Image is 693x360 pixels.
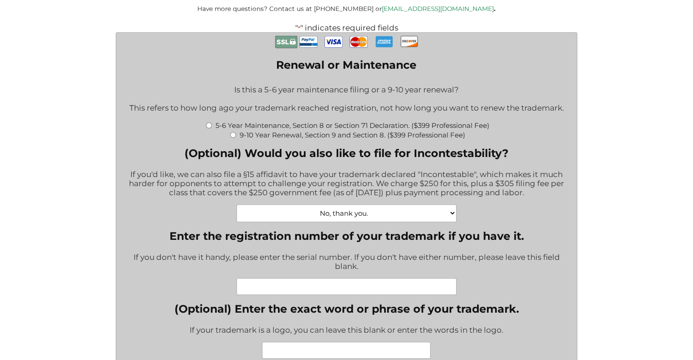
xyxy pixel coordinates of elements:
a: [EMAIL_ADDRESS][DOMAIN_NAME] [382,5,494,12]
label: 5-6 Year Maintenance, Section 8 or Section 71 Declaration. ($399 Professional Fee) [215,121,489,130]
label: (Optional) Would you also like to file for Incontestability? [123,147,570,160]
img: Discover [400,33,418,50]
small: Have more questions? Contact us at [PHONE_NUMBER] or [197,5,496,12]
img: PayPal [299,33,318,51]
label: 9-10 Year Renewal, Section 9 and Section 8. ($399 Professional Fee) [239,131,465,139]
div: If you'd like, we can also file a §15 affidavit to have your trademark declared "Incontestable", ... [123,164,570,204]
img: AmEx [375,33,393,51]
label: (Optional) Enter the exact word or phrase of your trademark. [174,302,518,315]
div: If you don't have it handy, please enter the serial number. If you don't have either number, plea... [123,247,570,278]
img: Visa [324,33,343,51]
label: Enter the registration number of your trademark if you have it. [123,229,570,243]
div: Is this a 5-6 year maintenance filing or a 9-10 year renewal? This refers to how long ago your tr... [123,79,570,120]
p: " " indicates required fields [90,23,603,32]
legend: Renewal or Maintenance [276,58,416,71]
div: If your trademark is a logo, you can leave this blank or enter the words in the logo. [174,319,518,342]
img: MasterCard [349,33,368,51]
b: . [494,5,496,12]
img: Secure Payment with SSL [275,33,298,51]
